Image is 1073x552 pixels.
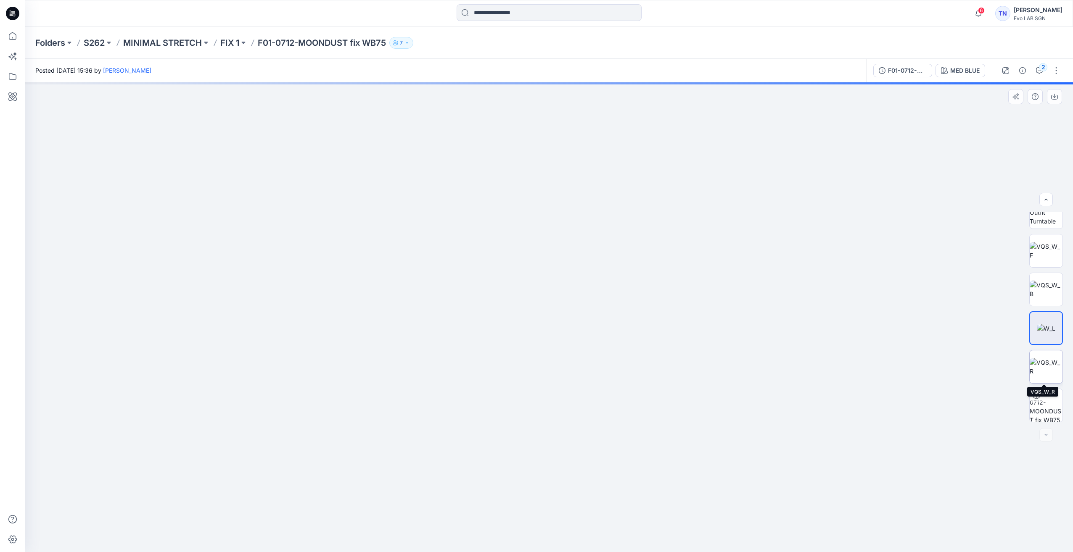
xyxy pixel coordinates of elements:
span: 6 [978,7,985,14]
img: VQS_W_R [1030,358,1062,376]
img: W_L [1037,324,1055,333]
a: [PERSON_NAME] [103,67,151,74]
button: MED BLUE [936,64,985,77]
img: F01-0712-MOONDUST fix WB75 MED BLUE [1030,389,1062,422]
div: Evo LAB SGN [1014,15,1062,21]
div: [PERSON_NAME] [1014,5,1062,15]
button: 7 [389,37,413,49]
p: F01-0712-MOONDUST fix WB75 [258,37,386,49]
button: F01-0712-MOONDUST fix WB75 [873,64,932,77]
img: VQS_W_F [1030,242,1062,260]
a: S262 [84,37,105,49]
p: 7 [400,38,403,47]
a: MINIMAL STRETCH [123,37,202,49]
span: Posted [DATE] 15:36 by [35,66,151,75]
img: VQS_W_B [1030,281,1062,298]
div: MED BLUE [950,66,980,75]
div: F01-0712-MOONDUST fix WB75 [888,66,927,75]
img: BW M Outfit Turntable [1030,199,1062,226]
div: 2 [1039,63,1047,71]
a: Folders [35,37,65,49]
button: Details [1016,64,1029,77]
div: TN [995,6,1010,21]
button: 2 [1033,64,1046,77]
a: FIX 1 [220,37,239,49]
